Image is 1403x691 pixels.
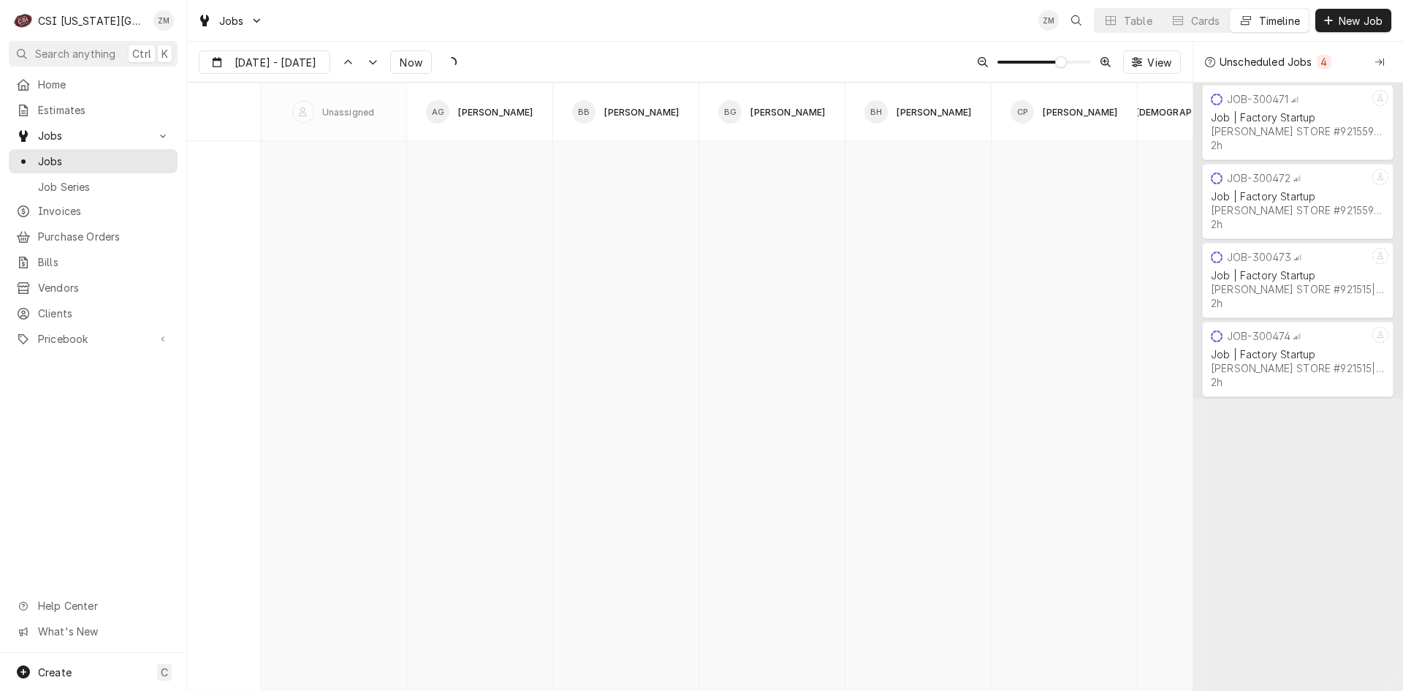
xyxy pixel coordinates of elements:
span: Estimates [38,102,170,118]
div: C [13,10,34,31]
span: Pricebook [38,331,148,347]
span: Search anything [35,46,115,61]
div: CSI [US_STATE][GEOGRAPHIC_DATA] [38,13,145,29]
div: BG [718,100,742,124]
div: JOB-300473 [1227,251,1292,263]
a: Invoices [9,199,178,223]
a: Job Series [9,175,178,199]
div: Adam Goodrich's Avatar [426,100,449,124]
div: 4 [1320,54,1328,69]
div: Unassigned [322,107,375,118]
div: [PERSON_NAME] [897,107,971,118]
span: What's New [38,624,169,639]
div: AG [426,100,449,124]
span: Now [397,55,425,70]
div: CSI Kansas City's Avatar [13,10,34,31]
div: BB [572,100,596,124]
button: Search anythingCtrlK [9,41,178,67]
a: Jobs [9,149,178,173]
a: Clients [9,301,178,325]
div: normal [1193,83,1403,691]
button: Now [390,50,431,74]
span: View [1144,55,1174,70]
div: [PERSON_NAME] [604,107,679,118]
div: 2h [1211,376,1223,388]
div: SPACE for context menu [187,83,260,141]
div: BH [864,100,888,124]
div: Unscheduled Jobs [1220,54,1312,69]
button: Collapse Unscheduled Jobs [1368,50,1391,74]
div: [PERSON_NAME] [458,107,533,118]
button: New Job [1315,9,1391,32]
a: Go to Help Center [9,594,178,618]
div: [PERSON_NAME] [750,107,825,118]
span: Clients [38,306,170,321]
div: Cards [1191,13,1220,29]
span: Vendors [38,280,170,295]
a: Go to Pricebook [9,327,178,351]
span: Help Center [38,598,169,613]
a: Vendors [9,276,178,300]
div: ZM [1038,10,1059,31]
span: Jobs [38,154,170,169]
a: Home [9,72,178,97]
span: Jobs [219,13,244,29]
div: JOB-300474 [1227,330,1291,342]
div: ZM [153,10,174,31]
div: [PERSON_NAME] [1043,107,1117,118]
div: CP [1011,100,1034,124]
div: Job | Factory Startup [1211,348,1385,360]
div: Table [1124,13,1152,29]
a: Bills [9,250,178,274]
div: Brian Hawkins's Avatar [864,100,888,124]
div: [PERSON_NAME] STORE #921559 | Independence, 64055 [1211,204,1385,216]
div: 2h [1211,139,1223,151]
span: New Job [1336,13,1385,29]
span: Ctrl [132,46,151,61]
span: Create [38,666,72,679]
a: Go to Jobs [191,9,269,33]
div: Zach Masters's Avatar [1038,10,1059,31]
span: C [161,665,168,680]
span: Jobs [38,128,148,143]
span: Invoices [38,203,170,219]
span: Purchase Orders [38,229,170,244]
div: 2h [1211,297,1223,309]
button: Open search [1065,9,1088,32]
div: Brian Breazier's Avatar [572,100,596,124]
span: Job Series [38,179,170,195]
div: 2h [1211,218,1223,230]
div: Brian Gonzalez's Avatar [718,100,742,124]
div: [PERSON_NAME] STORE #921559 | Independence, 64055 [1211,125,1385,137]
button: View [1123,50,1181,74]
div: JOB-300471 [1227,93,1289,105]
span: K [161,46,168,61]
a: Estimates [9,98,178,122]
div: Job | Factory Startup [1211,190,1385,203]
div: Zach Masters's Avatar [153,10,174,31]
div: JOB-300472 [1227,172,1291,184]
a: Go to What's New [9,619,178,643]
div: Charles Pendergrass's Avatar [1011,100,1034,124]
div: Job | Factory Startup [1211,269,1385,282]
span: Home [38,77,170,92]
div: [PERSON_NAME] STORE #921515 | [GEOGRAPHIC_DATA], 64015 [1211,283,1385,295]
div: [PERSON_NAME] STORE #921515 | [GEOGRAPHIC_DATA], 64015 [1211,362,1385,374]
div: Job | Factory Startup [1211,111,1385,124]
button: [DATE] - [DATE] [199,50,330,74]
a: Purchase Orders [9,224,178,249]
span: Bills [38,254,170,270]
div: Timeline [1259,13,1300,29]
a: Go to Jobs [9,124,178,148]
